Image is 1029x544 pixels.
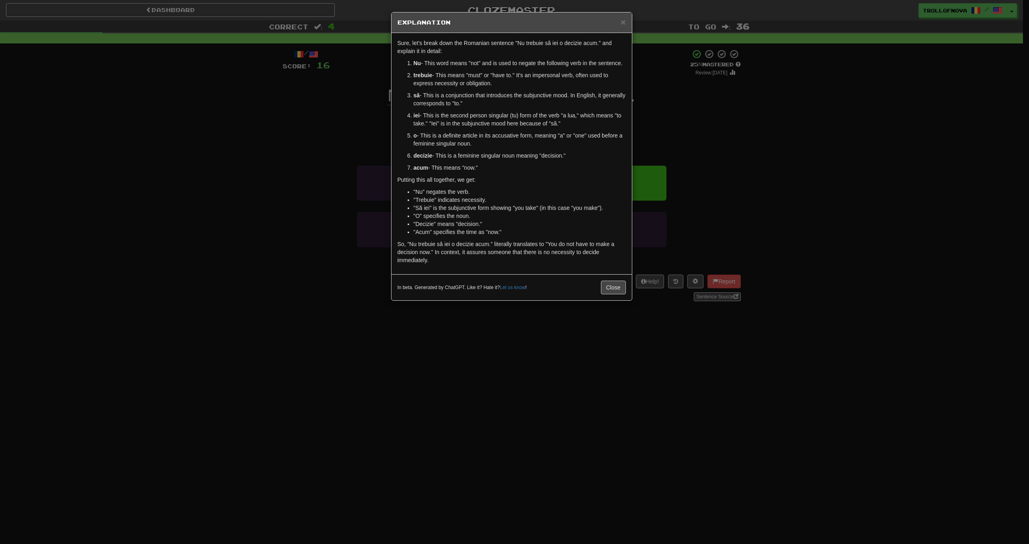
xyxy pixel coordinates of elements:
li: "O" specifies the noun. [414,212,626,220]
p: - This is the second person singular (tu) form of the verb "a lua," which means "to take." "Iei" ... [414,111,626,127]
strong: trebuie [414,72,433,78]
p: - This word means "not" and is used to negate the following verb in the sentence. [414,59,626,67]
p: - This is a feminine singular noun meaning "decision." [414,152,626,160]
li: "Trebuie" indicates necessity. [414,196,626,204]
strong: iei [414,112,420,119]
strong: o [414,132,417,139]
button: Close [601,281,626,294]
strong: acum [414,164,428,171]
li: "Decizie" means "decision." [414,220,626,228]
li: "Nu" negates the verb. [414,188,626,196]
p: So, "Nu trebuie să iei o decizie acum." literally translates to "You do not have to make a decisi... [398,240,626,264]
h5: Explanation [398,18,626,27]
p: Putting this all together, we get: [398,176,626,184]
strong: decizie [414,152,433,159]
button: Close [621,18,625,26]
p: - This means "must" or "have to." It's an impersonal verb, often used to express necessity or obl... [414,71,626,87]
strong: să [414,92,420,99]
p: Sure, let's break down the Romanian sentence "Nu trebuie să iei o decizie acum." and explain it i... [398,39,626,55]
p: - This is a definite article in its accusative form, meaning "a" or "one" used before a feminine ... [414,131,626,148]
p: - This means "now." [414,164,626,172]
p: - This is a conjunction that introduces the subjunctive mood. In English, it generally correspond... [414,91,626,107]
li: "Acum" specifies the time as "now." [414,228,626,236]
strong: Nu [414,60,421,66]
small: In beta. Generated by ChatGPT. Like it? Hate it? ! [398,284,527,291]
li: "Să iei" is the subjunctive form showing "you take" (in this case "you make"). [414,204,626,212]
span: × [621,17,625,27]
a: Let us know [500,285,525,290]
